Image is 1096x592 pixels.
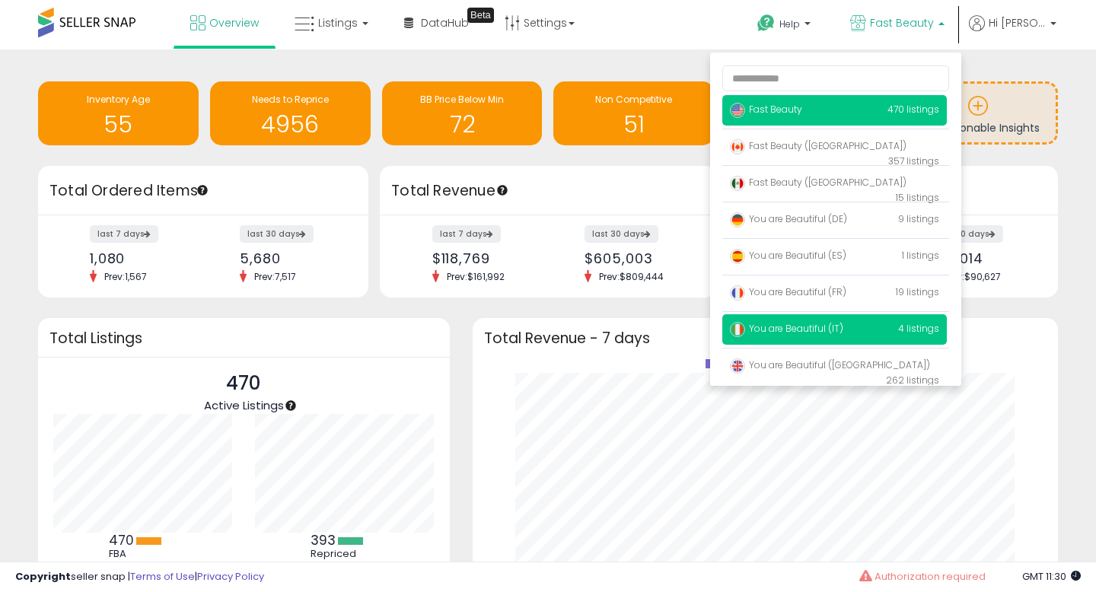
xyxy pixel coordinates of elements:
[989,15,1046,30] span: Hi [PERSON_NAME]
[730,103,802,116] span: Fast Beauty
[90,225,158,243] label: last 7 days
[896,191,939,204] span: 15 listings
[730,322,843,335] span: You are Beautiful (IT)
[49,333,438,344] h3: Total Listings
[888,154,939,167] span: 357 listings
[318,15,358,30] span: Listings
[730,358,930,371] span: You are Beautiful ([GEOGRAPHIC_DATA])
[730,139,745,154] img: canada.png
[311,531,336,549] b: 393
[730,322,745,337] img: italy.png
[204,369,284,398] p: 470
[197,569,264,584] a: Privacy Policy
[730,249,745,264] img: spain.png
[553,81,714,145] a: Non Competitive 51
[391,180,705,202] h3: Total Revenue
[46,112,191,137] h1: 55
[561,112,706,137] h1: 51
[252,93,329,106] span: Needs to Reprice
[1022,569,1081,584] span: 2025-08-11 11:30 GMT
[467,8,494,23] div: Tooltip anchor
[730,285,846,298] span: You are Beautiful (FR)
[49,180,357,202] h3: Total Ordered Items
[311,548,379,560] div: Repriced
[898,212,939,225] span: 9 listings
[936,270,1008,283] span: Prev: $90,627
[757,14,776,33] i: Get Help
[595,93,672,106] span: Non Competitive
[209,15,259,30] span: Overview
[210,81,371,145] a: Needs to Reprice 4956
[196,183,209,197] div: Tooltip anchor
[900,84,1056,142] a: Add Actionable Insights
[109,531,134,549] b: 470
[730,249,846,262] span: You are Beautiful (ES)
[390,112,535,137] h1: 72
[218,112,363,137] h1: 4956
[421,15,469,30] span: DataHub
[240,225,314,243] label: last 30 days
[730,176,745,191] img: mexico.png
[87,93,150,106] span: Inventory Age
[284,399,298,412] div: Tooltip anchor
[779,18,800,30] span: Help
[730,139,906,152] span: Fast Beauty ([GEOGRAPHIC_DATA])
[929,250,1031,266] div: $69,014
[15,570,264,584] div: seller snap | |
[916,120,1040,135] span: Add Actionable Insights
[870,15,934,30] span: Fast Beauty
[109,548,177,560] div: FBA
[730,285,745,301] img: france.png
[495,183,509,197] div: Tooltip anchor
[585,250,689,266] div: $605,003
[484,333,1047,344] h3: Total Revenue - 7 days
[382,81,543,145] a: BB Price Below Min 72
[887,103,939,116] span: 470 listings
[97,270,155,283] span: Prev: 1,567
[130,569,195,584] a: Terms of Use
[730,212,745,228] img: germany.png
[432,250,537,266] div: $118,769
[204,397,284,413] span: Active Listings
[730,358,745,374] img: uk.png
[969,15,1056,49] a: Hi [PERSON_NAME]
[745,2,826,49] a: Help
[730,176,906,189] span: Fast Beauty ([GEOGRAPHIC_DATA])
[90,250,192,266] div: 1,080
[247,270,304,283] span: Prev: 7,517
[439,270,512,283] span: Prev: $161,992
[585,225,658,243] label: last 30 days
[420,93,504,106] span: BB Price Below Min
[15,569,71,584] strong: Copyright
[730,103,745,118] img: usa.png
[896,285,939,298] span: 19 listings
[591,270,671,283] span: Prev: $809,444
[432,225,501,243] label: last 7 days
[929,225,1003,243] label: last 30 days
[38,81,199,145] a: Inventory Age 55
[240,250,342,266] div: 5,680
[898,322,939,335] span: 4 listings
[902,249,939,262] span: 1 listings
[730,212,847,225] span: You are Beautiful (DE)
[886,374,939,387] span: 262 listings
